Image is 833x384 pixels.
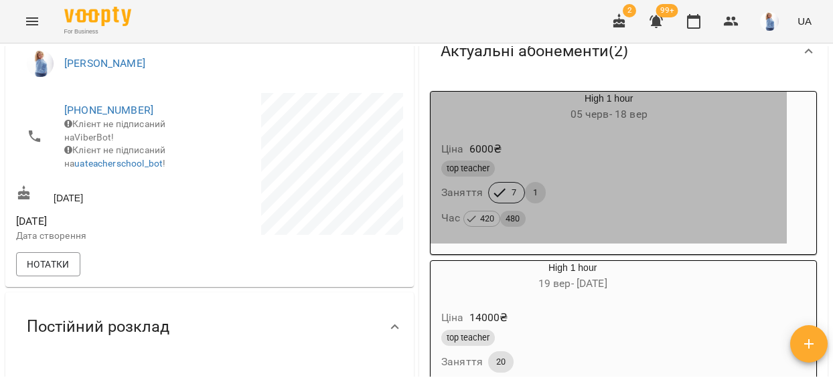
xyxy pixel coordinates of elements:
a: [PERSON_NAME] [64,57,145,70]
span: 480 [500,211,525,226]
div: High 1 hour [431,261,714,293]
img: b38607bbce4ac937a050fa719d77eff5.jpg [760,12,779,31]
span: 99+ [656,4,678,17]
span: 420 [475,211,500,226]
span: Клієнт не підписаний на ! [64,145,165,169]
span: top teacher [441,163,495,175]
a: [PHONE_NUMBER] [64,104,153,116]
span: 20 [488,356,514,368]
button: UA [792,9,817,33]
button: Нотатки [16,252,80,276]
span: 05 черв - 18 вер [571,108,648,120]
span: 1 [525,187,546,199]
span: 2 [623,4,636,17]
p: Дата створення [16,229,207,243]
h6: Заняття [441,183,483,202]
a: uateacherschool_bot [74,158,163,169]
span: Актуальні абонементи ( 2 ) [441,41,628,62]
h6: Ціна [441,308,464,327]
div: Актуальні абонементи(2) [419,17,828,86]
h6: Ціна [441,140,464,159]
span: 19 вер - [DATE] [538,277,607,290]
span: UA [798,14,812,28]
img: Voopty Logo [64,7,131,26]
span: Постійний розклад [27,316,169,337]
p: 14000 ₴ [469,310,508,326]
span: top teacher [441,332,495,344]
button: Menu [16,5,48,37]
span: Клієнт не підписаний на ViberBot! [64,118,165,142]
span: Нотатки [27,256,70,272]
span: 7 [504,187,524,199]
div: Постійний розклад [5,292,414,361]
h6: Заняття [441,353,483,371]
h6: Час [441,209,526,227]
p: 6000 ₴ [469,141,502,157]
div: High 1 hour [431,92,787,124]
img: Ірина Андрейко [27,50,54,77]
span: For Business [64,27,131,36]
span: [DATE] [16,213,207,229]
div: [DATE] [13,183,210,207]
button: High 1 hour05 черв- 18 верЦіна6000₴top teacherЗаняття71Час 420480 [431,92,787,244]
